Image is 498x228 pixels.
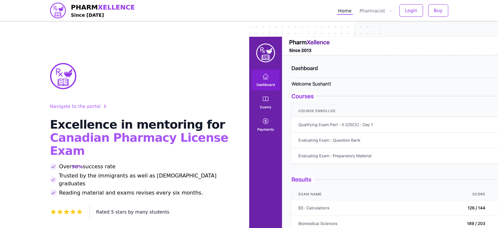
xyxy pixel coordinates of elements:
button: Buy [428,4,448,17]
span: XELLENCE [98,3,135,11]
span: Trusted by the immigrants as well as [DEMOGRAPHIC_DATA] graduates [59,172,233,188]
img: PharmXellence Logo [50,63,76,89]
img: PharmXellence logo [50,3,66,18]
span: Login [405,7,417,14]
button: Login [399,4,423,17]
span: Excellence in mentoring for [50,118,225,131]
button: Pharmacist [358,6,394,15]
h4: Since [DATE] [71,12,135,18]
span: Navigate to the portal [50,103,101,110]
a: Home [337,6,353,15]
span: PHARM [71,3,135,12]
span: Canadian Pharmacy License Exam [50,131,228,157]
span: Reading material and exams revises every six months. [59,189,203,197]
span: Rated 5 stars by many students [96,209,170,215]
span: 90% [72,163,83,170]
span: Buy [434,7,443,14]
span: Over success rate [59,163,116,171]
